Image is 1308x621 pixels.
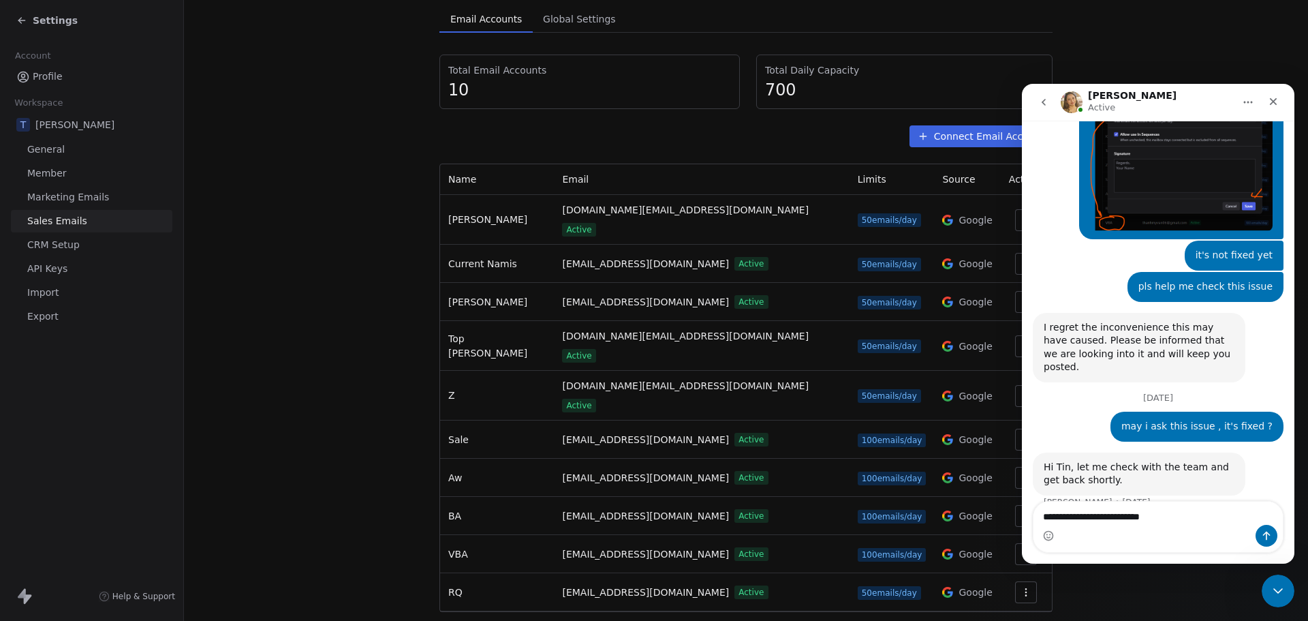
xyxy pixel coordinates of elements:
[27,286,59,300] span: Import
[959,389,992,403] span: Google
[448,297,527,307] span: [PERSON_NAME]
[562,433,729,447] span: [EMAIL_ADDRESS][DOMAIN_NAME]
[765,80,1044,100] span: 700
[99,336,251,350] div: may i ask this issue , it's fixed ?
[959,586,992,599] span: Google
[1009,174,1044,185] span: Actions
[858,389,921,403] span: 50 emails/day
[22,377,213,404] div: Hi Tin, let me check with the team and get back shortly.
[942,174,975,185] span: Source
[858,339,921,353] span: 50 emails/day
[448,587,463,598] span: RQ
[959,213,992,227] span: Google
[22,237,213,290] div: I regret the inconvenience this may have caused. Please be informed that we are looking into it a...
[112,591,175,602] span: Help & Support
[16,118,30,132] span: T
[234,441,255,463] button: Send a message…
[11,234,172,256] a: CRM Setup
[11,157,262,188] div: tin says…
[562,399,595,412] span: Active
[734,295,768,309] span: Active
[27,142,65,157] span: General
[562,329,809,344] span: [DOMAIN_NAME][EMAIL_ADDRESS][DOMAIN_NAME]
[959,295,992,309] span: Google
[11,162,172,185] a: Member
[448,390,455,401] span: Z
[858,258,921,271] span: 50 emails/day
[538,10,621,29] span: Global Settings
[734,257,768,271] span: Active
[562,547,729,562] span: [EMAIL_ADDRESS][DOMAIN_NAME]
[11,258,172,280] a: API Keys
[22,414,129,423] div: [PERSON_NAME] • [DATE]
[448,472,462,483] span: Aw
[99,591,175,602] a: Help & Support
[858,434,926,447] span: 100 emails/day
[858,510,926,524] span: 100 emails/day
[11,210,172,232] a: Sales Emails
[9,46,57,66] span: Account
[765,63,1044,77] span: Total Daily Capacity
[89,328,262,358] div: may i ask this issue , it's fixed ?
[959,509,992,523] span: Google
[448,333,527,359] span: Top [PERSON_NAME]
[106,188,262,218] div: pls help me check this issue
[33,70,63,84] span: Profile
[448,214,527,225] span: [PERSON_NAME]
[27,214,87,228] span: Sales Emails
[562,295,729,309] span: [EMAIL_ADDRESS][DOMAIN_NAME]
[163,157,262,187] div: it's not fixed yet
[11,188,262,229] div: tin says…
[734,471,768,485] span: Active
[11,229,223,299] div: I regret the inconvenience this may have caused. Please be informed that we are looking into it a...
[27,190,109,205] span: Marketing Emails
[9,93,69,113] span: Workspace
[858,213,921,227] span: 50 emails/day
[858,586,921,600] span: 50 emails/day
[21,446,32,457] button: Emoji picker
[448,174,476,185] span: Name
[11,309,262,328] div: [DATE]
[959,547,992,561] span: Google
[11,138,172,161] a: General
[33,14,78,27] span: Settings
[27,166,67,181] span: Member
[116,196,251,210] div: pls help me check this issue
[11,186,172,209] a: Marketing Emails
[11,65,172,88] a: Profile
[734,509,768,523] span: Active
[448,80,731,100] span: 10
[858,174,886,185] span: Limits
[562,586,729,600] span: [EMAIL_ADDRESS][DOMAIN_NAME]
[858,548,926,562] span: 100 emails/day
[858,296,921,309] span: 50 emails/day
[734,433,768,446] span: Active
[11,369,262,436] div: Harinder says…
[562,223,595,237] span: Active
[27,238,80,252] span: CRM Setup
[959,339,992,353] span: Google
[174,165,251,179] div: it's not fixed yet
[562,203,809,217] span: [DOMAIN_NAME][EMAIL_ADDRESS][DOMAIN_NAME]
[562,349,595,363] span: Active
[11,328,262,369] div: tin says…
[11,305,172,328] a: Export
[27,309,59,324] span: Export
[858,472,926,485] span: 100 emails/day
[12,418,261,441] textarea: Message…
[734,586,768,599] span: Active
[11,369,223,412] div: Hi Tin, let me check with the team and get back shortly.[PERSON_NAME] • [DATE]
[959,433,992,446] span: Google
[16,14,78,27] a: Settings
[448,434,469,445] span: Sale
[562,509,729,524] span: [EMAIL_ADDRESS][DOMAIN_NAME]
[562,379,809,393] span: [DOMAIN_NAME][EMAIL_ADDRESS][DOMAIN_NAME]
[734,547,768,561] span: Active
[562,471,729,485] span: [EMAIL_ADDRESS][DOMAIN_NAME]
[959,257,992,271] span: Google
